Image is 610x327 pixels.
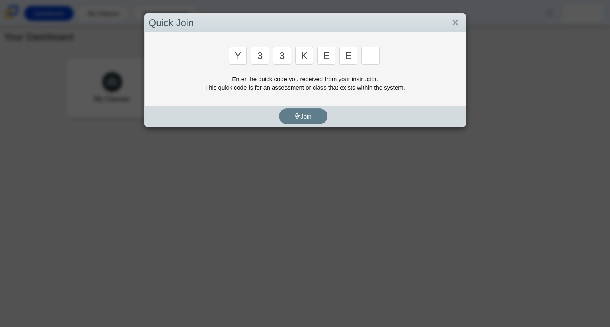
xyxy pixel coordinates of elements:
input: Enter Access Code Digit 3 [273,47,291,65]
input: Enter Access Code Digit 1 [229,47,247,65]
a: Close [449,16,462,30]
input: Enter Access Code Digit 2 [251,47,269,65]
button: Join [279,108,327,124]
input: Enter Access Code Digit 6 [339,47,357,65]
div: Enter the quick code you received from your instructor. This quick code is for an assessment or c... [149,75,462,92]
input: Enter Access Code Digit 7 [361,47,380,65]
input: Enter Access Code Digit 5 [317,47,335,65]
span: Join [294,113,312,120]
div: Quick Join [145,14,466,33]
input: Enter Access Code Digit 4 [295,47,313,65]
